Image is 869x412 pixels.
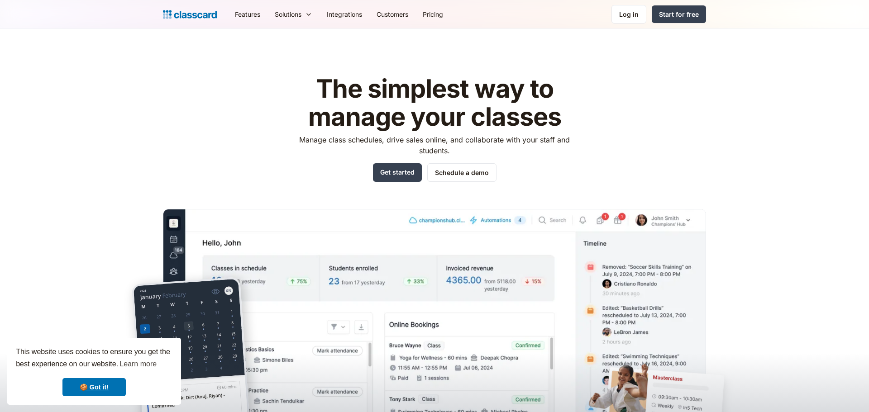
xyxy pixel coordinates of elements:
div: cookieconsent [7,338,181,405]
h1: The simplest way to manage your classes [291,75,578,131]
div: Solutions [275,9,301,19]
a: Integrations [320,4,369,24]
div: Solutions [267,4,320,24]
a: Customers [369,4,415,24]
a: Features [228,4,267,24]
a: dismiss cookie message [62,378,126,396]
a: home [163,8,217,21]
a: Get started [373,163,422,182]
p: Manage class schedules, drive sales online, and collaborate with your staff and students. [291,134,578,156]
a: Pricing [415,4,450,24]
span: This website uses cookies to ensure you get the best experience on our website. [16,346,172,371]
a: Start for free [652,5,706,23]
div: Start for free [659,9,699,19]
a: Log in [611,5,646,24]
div: Log in [619,9,639,19]
a: learn more about cookies [118,357,158,371]
a: Schedule a demo [427,163,497,182]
